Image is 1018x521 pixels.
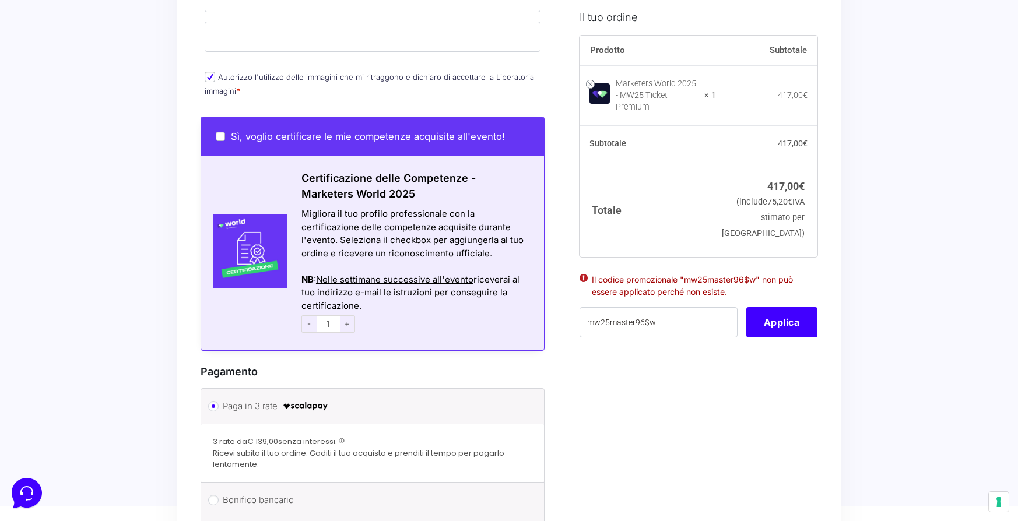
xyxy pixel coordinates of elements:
[152,374,224,401] button: Aiuto
[201,364,545,379] h3: Pagamento
[767,179,805,192] bdi: 417,00
[223,491,518,509] label: Bonifico bancario
[580,35,717,65] th: Prodotto
[201,214,287,288] img: Certificazione-MW24-300x300-1.jpg
[19,47,99,56] span: Le tue conversazioni
[9,9,196,28] h2: Ciao Enrica 👋
[49,79,185,91] p: [PERSON_NAME], sono [PERSON_NAME] di sapere che siete interessati al nostro evento 🙂 Lo sconto è ...
[9,374,81,401] button: Home
[9,476,44,511] iframe: Customerly Messenger Launcher
[19,100,215,124] button: Inizia una conversazione
[81,374,153,401] button: Messaggi
[301,315,317,333] span: -
[301,274,314,285] strong: NB
[799,179,805,192] span: €
[216,132,225,141] input: Sì, voglio certificare le mie competenze acquisite all'evento!
[803,139,808,148] span: €
[722,197,805,238] small: (include IVA stimato per [GEOGRAPHIC_DATA])
[580,9,817,24] h3: Il tuo ordine
[104,47,215,56] a: [DEMOGRAPHIC_DATA] tutto
[26,172,191,184] input: Cerca un articolo...
[589,83,610,104] img: Marketers World 2025 - MW25 Ticket Premium
[19,147,91,156] span: Trova una risposta
[205,72,215,82] input: Autorizzo l'utilizzo delle immagini che mi ritraggono e dichiaro di accettare la Liberatoria imma...
[301,172,476,200] span: Certificazione delle Competenze - Marketers World 2025
[788,197,792,207] span: €
[778,139,808,148] bdi: 417,00
[35,390,55,401] p: Home
[49,65,185,77] span: [PERSON_NAME]
[282,399,329,413] img: scalapay-logo-black.png
[616,78,697,112] div: Marketers World 2025 - MW25 Ticket Premium
[317,315,340,333] input: 1
[19,66,42,90] img: dark
[301,273,529,313] div: : riceverai al tuo indirizzo e-mail le istruzioni per conseguire la certificazione.
[580,125,717,163] th: Subtotale
[180,390,196,401] p: Aiuto
[205,72,534,95] label: Autorizzo l'utilizzo delle immagini che mi ritraggono e dichiaro di accettare la Liberatoria imma...
[231,131,505,142] span: Sì, voglio certificare le mie competenze acquisite all'evento!
[192,65,215,76] p: [DATE]
[592,273,805,297] li: Il codice promozionale "mw25master96$w" non può essere applicato perché non esiste.
[803,90,808,99] span: €
[767,197,792,207] span: 75,20
[301,260,529,273] div: Azioni del messaggio
[580,163,717,256] th: Totale
[101,390,132,401] p: Messaggi
[340,315,355,333] span: +
[704,89,716,101] strong: × 1
[989,492,1009,512] button: Le tue preferenze relative al consenso per le tecnologie di tracciamento
[301,207,529,260] div: Migliora il tuo profilo professionale con la certificazione delle competenze acquisite durante l'...
[580,307,738,337] input: Coupon
[778,90,808,99] bdi: 417,00
[716,35,817,65] th: Subtotale
[124,147,215,156] a: Apri Centro Assistenza
[746,307,817,337] button: Applica
[76,107,172,117] span: Inizia una conversazione
[316,274,473,285] span: Nelle settimane successive all'evento
[14,61,219,96] a: [PERSON_NAME][PERSON_NAME], sono [PERSON_NAME] di sapere che siete interessati al nostro evento 🙂...
[223,397,518,415] label: Paga in 3 rate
